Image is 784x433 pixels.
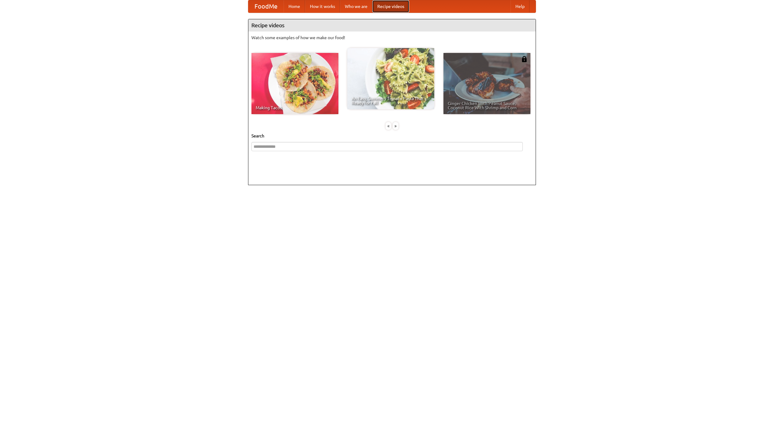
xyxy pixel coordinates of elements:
p: Watch some examples of how we make our food! [251,35,533,41]
img: 483408.png [521,56,527,62]
a: Home [284,0,305,13]
h4: Recipe videos [248,19,536,32]
span: Making Tacos [256,106,334,110]
a: Making Tacos [251,53,338,114]
a: Recipe videos [372,0,409,13]
a: FoodMe [248,0,284,13]
a: Help [511,0,530,13]
div: « [386,122,391,130]
div: » [393,122,398,130]
a: An Easy, Summery Tomato Pasta That's Ready for Fall [347,48,434,109]
span: An Easy, Summery Tomato Pasta That's Ready for Fall [352,96,430,105]
h5: Search [251,133,533,139]
a: Who we are [340,0,372,13]
a: How it works [305,0,340,13]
